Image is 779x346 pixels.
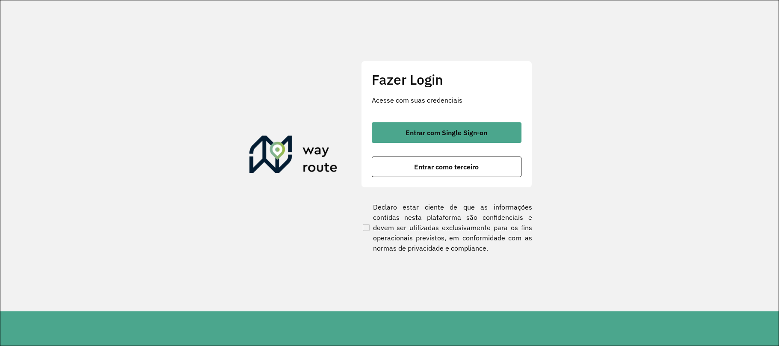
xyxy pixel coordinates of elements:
[372,95,521,105] p: Acesse com suas credenciais
[372,122,521,143] button: button
[361,202,532,253] label: Declaro estar ciente de que as informações contidas nesta plataforma são confidenciais e devem se...
[372,157,521,177] button: button
[406,129,487,136] span: Entrar com Single Sign-on
[414,163,479,170] span: Entrar como terceiro
[372,71,521,88] h2: Fazer Login
[249,136,338,177] img: Roteirizador AmbevTech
